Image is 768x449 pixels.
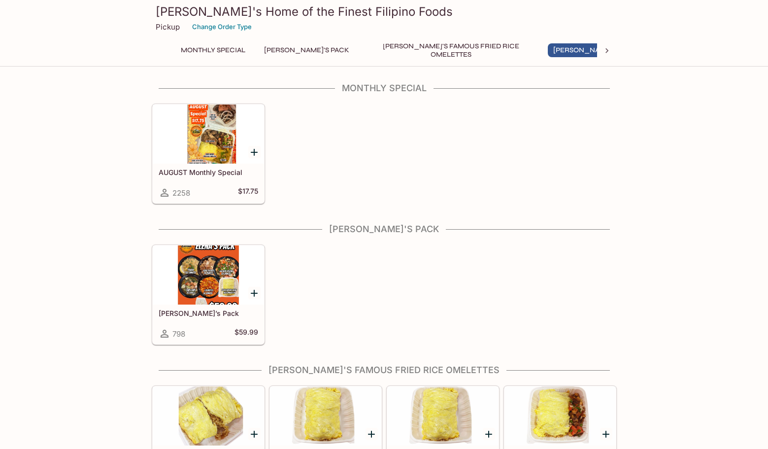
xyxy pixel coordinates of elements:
span: 798 [172,329,185,339]
button: Add Regular Fried Rice Omelette [366,428,378,440]
button: Monthly Special [175,43,251,57]
div: Elena’s Pack [153,245,264,305]
h5: $59.99 [234,328,258,340]
h5: AUGUST Monthly Special [159,168,258,176]
a: AUGUST Monthly Special2258$17.75 [152,104,265,204]
h5: [PERSON_NAME]’s Pack [159,309,258,317]
div: Pork Adobo Fried Rice Omelette [153,386,264,446]
button: Add AUGUST Monthly Special [248,146,261,158]
h4: [PERSON_NAME]'s Pack [152,224,617,235]
button: Add Elena’s Pack [248,287,261,299]
button: Change Order Type [188,19,256,35]
button: Add Lechon Special Fried Rice Omelette [600,428,612,440]
p: Pickup [156,22,180,32]
h5: $17.75 [238,187,258,199]
button: [PERSON_NAME]'s Famous Fried Rice Omelettes [363,43,540,57]
button: [PERSON_NAME]'s Mixed Plates [548,43,673,57]
div: Lechon Special Fried Rice Omelette [504,386,616,446]
button: Add Sweet Longanisa “Odeng” Omelette [483,428,495,440]
span: 2258 [172,188,190,198]
div: Regular Fried Rice Omelette [270,386,381,446]
button: [PERSON_NAME]'s Pack [259,43,355,57]
h3: [PERSON_NAME]'s Home of the Finest Filipino Foods [156,4,613,19]
h4: Monthly Special [152,83,617,94]
div: AUGUST Monthly Special [153,104,264,164]
button: Add Pork Adobo Fried Rice Omelette [248,428,261,440]
div: Sweet Longanisa “Odeng” Omelette [387,386,499,446]
a: [PERSON_NAME]’s Pack798$59.99 [152,245,265,345]
h4: [PERSON_NAME]'s Famous Fried Rice Omelettes [152,365,617,376]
